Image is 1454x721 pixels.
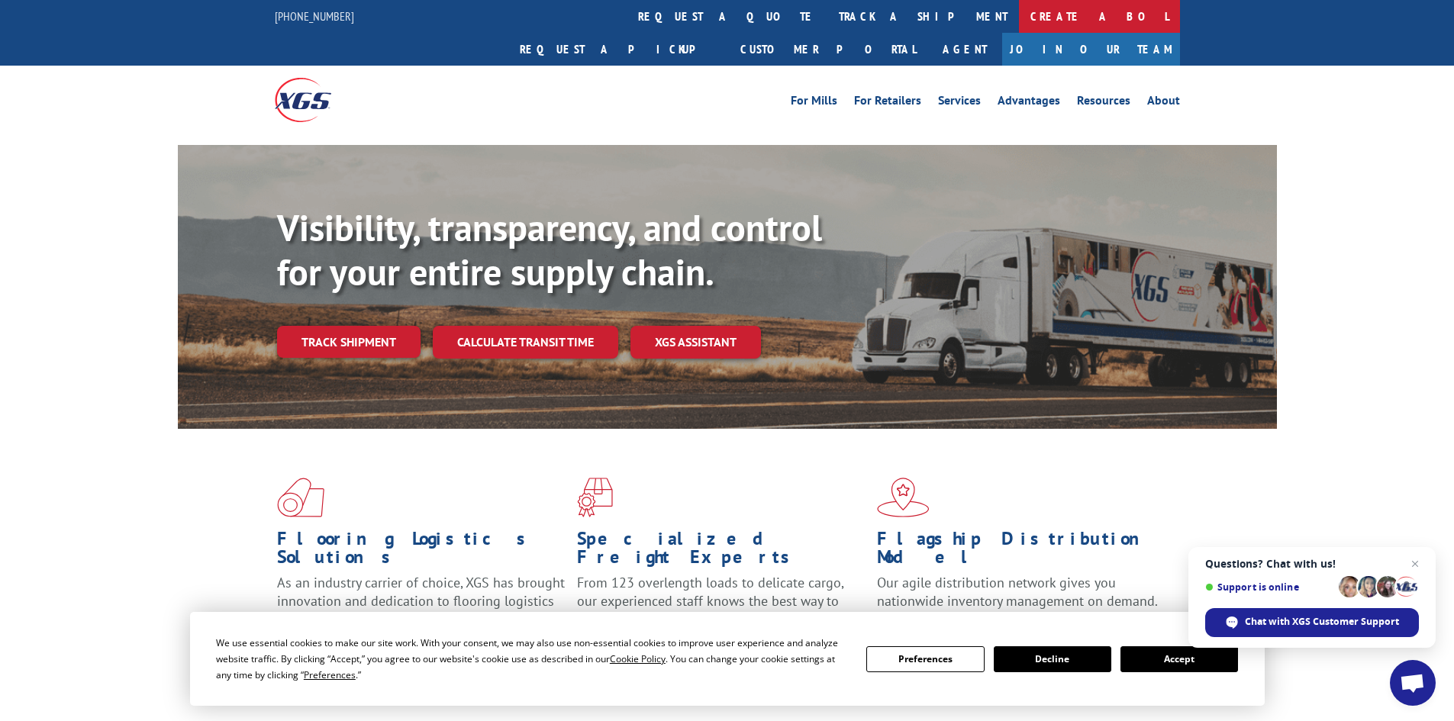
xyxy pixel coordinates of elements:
a: Agent [927,33,1002,66]
button: Decline [994,646,1111,672]
span: Preferences [304,668,356,681]
h1: Flagship Distribution Model [877,529,1165,574]
a: Services [938,95,981,111]
div: Cookie Consent Prompt [190,612,1265,706]
a: About [1147,95,1180,111]
a: [PHONE_NUMBER] [275,8,354,24]
span: Chat with XGS Customer Support [1245,615,1399,629]
a: Calculate transit time [433,326,618,359]
a: Advantages [998,95,1060,111]
b: Visibility, transparency, and control for your entire supply chain. [277,204,822,295]
img: xgs-icon-total-supply-chain-intelligence-red [277,478,324,517]
span: As an industry carrier of choice, XGS has brought innovation and dedication to flooring logistics... [277,574,565,628]
div: Open chat [1390,660,1436,706]
a: For Mills [791,95,837,111]
span: Close chat [1406,555,1424,573]
a: Request a pickup [508,33,729,66]
a: Customer Portal [729,33,927,66]
img: xgs-icon-focused-on-flooring-red [577,478,613,517]
div: We use essential cookies to make our site work. With your consent, we may also use non-essential ... [216,635,848,683]
span: Our agile distribution network gives you nationwide inventory management on demand. [877,574,1158,610]
a: Track shipment [277,326,421,358]
a: Resources [1077,95,1130,111]
div: Chat with XGS Customer Support [1205,608,1419,637]
button: Preferences [866,646,984,672]
a: Join Our Team [1002,33,1180,66]
h1: Flooring Logistics Solutions [277,529,566,574]
a: XGS ASSISTANT [630,326,761,359]
span: Support is online [1205,581,1333,593]
span: Questions? Chat with us! [1205,558,1419,570]
img: xgs-icon-flagship-distribution-model-red [877,478,930,517]
p: From 123 overlength loads to delicate cargo, our experienced staff knows the best way to move you... [577,574,866,642]
a: For Retailers [854,95,921,111]
span: Cookie Policy [610,652,666,665]
h1: Specialized Freight Experts [577,529,866,574]
button: Accept [1120,646,1238,672]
